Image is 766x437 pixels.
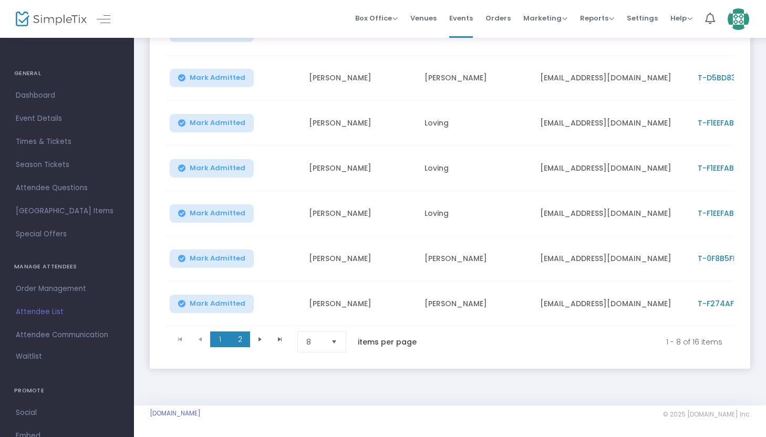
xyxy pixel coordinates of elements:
span: T-F1EEFABB-B [698,208,748,218]
span: [GEOGRAPHIC_DATA] Items [16,204,118,218]
span: Mark Admitted [190,119,245,127]
span: Mark Admitted [190,254,245,263]
label: items per page [358,337,417,347]
span: Attendee Questions [16,181,118,195]
span: T-F1EEFABB-B [698,163,748,173]
span: T-0F8B5FEC-7 [698,253,751,264]
td: [EMAIL_ADDRESS][DOMAIN_NAME] [534,101,691,146]
button: Mark Admitted [170,69,254,87]
span: Go to the next page [250,331,270,347]
span: Page 1 [210,331,230,347]
span: Box Office [355,13,398,23]
button: Mark Admitted [170,159,254,178]
span: Waitlist [16,351,42,362]
span: Marketing [523,13,567,23]
td: [PERSON_NAME] [303,191,418,236]
td: [PERSON_NAME] [303,56,418,101]
button: Mark Admitted [170,114,254,132]
span: Page 2 [230,331,250,347]
span: Reports [580,13,614,23]
button: Select [327,332,341,352]
td: [PERSON_NAME] [418,56,534,101]
span: Dashboard [16,89,118,102]
span: Go to the next page [256,335,264,344]
td: [PERSON_NAME] [303,101,418,146]
span: Special Offers [16,227,118,241]
span: Mark Admitted [190,164,245,172]
span: Mark Admitted [190,74,245,82]
span: Orders [485,5,511,32]
a: [DOMAIN_NAME] [150,409,201,418]
td: [EMAIL_ADDRESS][DOMAIN_NAME] [534,191,691,236]
td: [PERSON_NAME] [303,282,418,327]
button: Mark Admitted [170,204,254,223]
span: Settings [627,5,658,32]
button: Mark Admitted [170,249,254,268]
span: Event Details [16,112,118,126]
h4: GENERAL [14,63,120,84]
span: Season Tickets [16,158,118,172]
td: [PERSON_NAME] [303,146,418,191]
span: 8 [306,337,323,347]
span: T-D5BD8394-8 [698,72,755,83]
td: [PERSON_NAME] [303,236,418,282]
td: Loving [418,101,534,146]
span: T-F274AFD9-1 [698,298,751,309]
span: © 2025 [DOMAIN_NAME] Inc. [663,410,750,419]
td: Loving [418,191,534,236]
span: Times & Tickets [16,135,118,149]
kendo-pager-info: 1 - 8 of 16 items [439,331,722,352]
button: Mark Admitted [170,295,254,313]
td: [PERSON_NAME] [418,236,534,282]
span: Go to the last page [276,335,284,344]
td: [EMAIL_ADDRESS][DOMAIN_NAME] [534,282,691,327]
span: Venues [410,5,437,32]
h4: PROMOTE [14,380,120,401]
span: Social [16,406,118,420]
span: Mark Admitted [190,209,245,217]
span: T-F1EEFABB-B [698,118,748,128]
td: [EMAIL_ADDRESS][DOMAIN_NAME] [534,236,691,282]
h4: MANAGE ATTENDEES [14,256,120,277]
td: Loving [418,146,534,191]
span: Events [449,5,473,32]
td: [EMAIL_ADDRESS][DOMAIN_NAME] [534,56,691,101]
span: Attendee Communication [16,328,118,342]
span: Go to the last page [270,331,290,347]
span: Order Management [16,282,118,296]
span: Help [670,13,692,23]
span: Mark Admitted [190,299,245,308]
td: [PERSON_NAME] [418,282,534,327]
td: [EMAIL_ADDRESS][DOMAIN_NAME] [534,146,691,191]
span: Attendee List [16,305,118,319]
